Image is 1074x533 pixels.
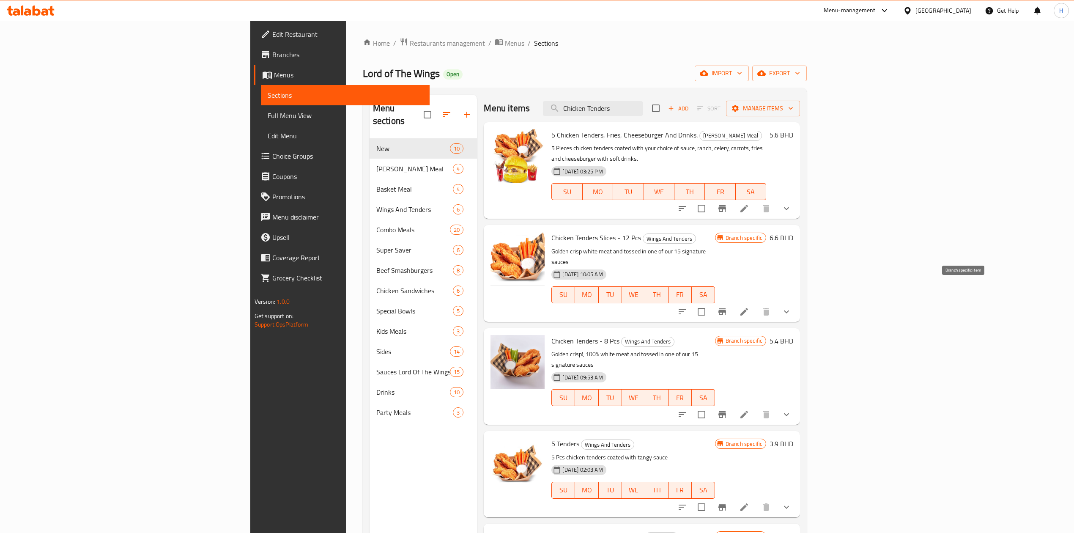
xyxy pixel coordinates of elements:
[647,186,671,198] span: WE
[453,185,463,193] span: 4
[453,206,463,214] span: 6
[739,307,749,317] a: Edit menu item
[254,24,430,44] a: Edit Restaurant
[665,102,692,115] span: Add item
[490,129,545,183] img: 5 Chicken Tenders, Fries, Cheeseburger And Drinks.
[410,38,485,48] span: Restaurants management
[695,392,712,404] span: SA
[692,102,726,115] span: Select section first
[672,484,688,496] span: FR
[450,348,463,356] span: 14
[756,302,776,322] button: delete
[376,225,450,235] span: Combo Meals
[695,288,712,301] span: SA
[453,266,463,275] span: 8
[370,138,477,159] div: New10
[739,502,749,512] a: Edit menu item
[261,85,430,105] a: Sections
[376,326,453,336] div: Kids Meals
[752,66,807,81] button: export
[453,204,463,214] div: items
[692,389,715,406] button: SA
[534,38,558,48] span: Sections
[692,286,715,303] button: SA
[453,326,463,336] div: items
[776,198,797,219] button: show more
[528,38,531,48] li: /
[733,103,793,114] span: Manage items
[443,71,463,78] span: Open
[613,183,644,200] button: TU
[376,367,450,377] span: Sauces Lord Of The Wings
[759,68,800,79] span: export
[400,38,485,49] a: Restaurants management
[645,482,669,499] button: TH
[551,231,641,244] span: Chicken Tenders Slices - 12 Pcs
[575,482,598,499] button: MO
[490,438,545,492] img: 5 Tenders
[599,286,622,303] button: TU
[581,440,634,450] div: Wings And Tenders
[647,99,665,117] span: Select section
[700,131,762,140] span: [PERSON_NAME] Meal
[559,466,606,474] span: [DATE] 02:03 AM
[1059,6,1063,15] span: H
[450,143,463,154] div: items
[622,482,645,499] button: WE
[551,437,579,450] span: 5 Tenders
[376,204,453,214] span: Wings And Tenders
[551,183,582,200] button: SU
[678,186,701,198] span: TH
[376,265,453,275] span: Beef Smashburgers
[602,288,619,301] span: TU
[376,306,453,316] span: Special Bowls
[370,280,477,301] div: Chicken Sandwiches6
[254,146,430,166] a: Choice Groups
[672,497,693,517] button: sort-choices
[669,482,692,499] button: FR
[453,286,463,296] div: items
[484,102,530,115] h2: Menu items
[488,38,491,48] li: /
[649,392,665,404] span: TH
[915,6,971,15] div: [GEOGRAPHIC_DATA]
[599,389,622,406] button: TU
[376,387,450,397] span: Drinks
[450,145,463,153] span: 10
[551,452,715,463] p: 5 Pcs chicken tenders coated with tangy sauce
[625,484,642,496] span: WE
[551,286,575,303] button: SU
[705,183,735,200] button: FR
[781,502,792,512] svg: Show Choices
[649,288,665,301] span: TH
[616,186,640,198] span: TU
[672,404,693,425] button: sort-choices
[376,184,453,194] div: Basket Meal
[712,198,732,219] button: Branch-specific-item
[370,301,477,321] div: Special Bowls5
[363,64,440,83] span: Lord of The Wings
[770,335,793,347] h6: 5.4 BHD
[453,246,463,254] span: 6
[272,212,423,222] span: Menu disclaimer
[450,346,463,357] div: items
[453,307,463,315] span: 5
[776,497,797,517] button: show more
[376,346,450,357] div: Sides
[665,102,692,115] button: Add
[781,203,792,214] svg: Show Choices
[453,164,463,174] div: items
[555,484,572,496] span: SU
[453,184,463,194] div: items
[450,225,463,235] div: items
[555,288,572,301] span: SU
[453,287,463,295] span: 6
[272,273,423,283] span: Grocery Checklist
[672,302,693,322] button: sort-choices
[625,288,642,301] span: WE
[255,296,275,307] span: Version:
[457,104,477,125] button: Add section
